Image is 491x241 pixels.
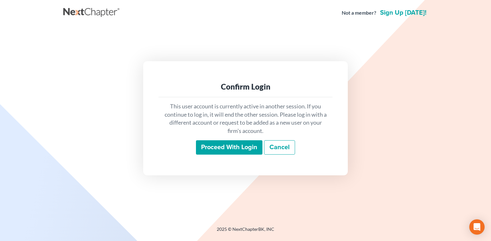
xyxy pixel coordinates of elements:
div: Open Intercom Messenger [469,219,485,235]
input: Proceed with login [196,140,262,155]
a: Cancel [264,140,295,155]
strong: Not a member? [342,9,376,17]
div: 2025 © NextChapterBK, INC [63,226,428,237]
p: This user account is currently active in another session. If you continue to log in, it will end ... [164,102,327,135]
a: Sign up [DATE]! [379,10,428,16]
div: Confirm Login [164,82,327,92]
